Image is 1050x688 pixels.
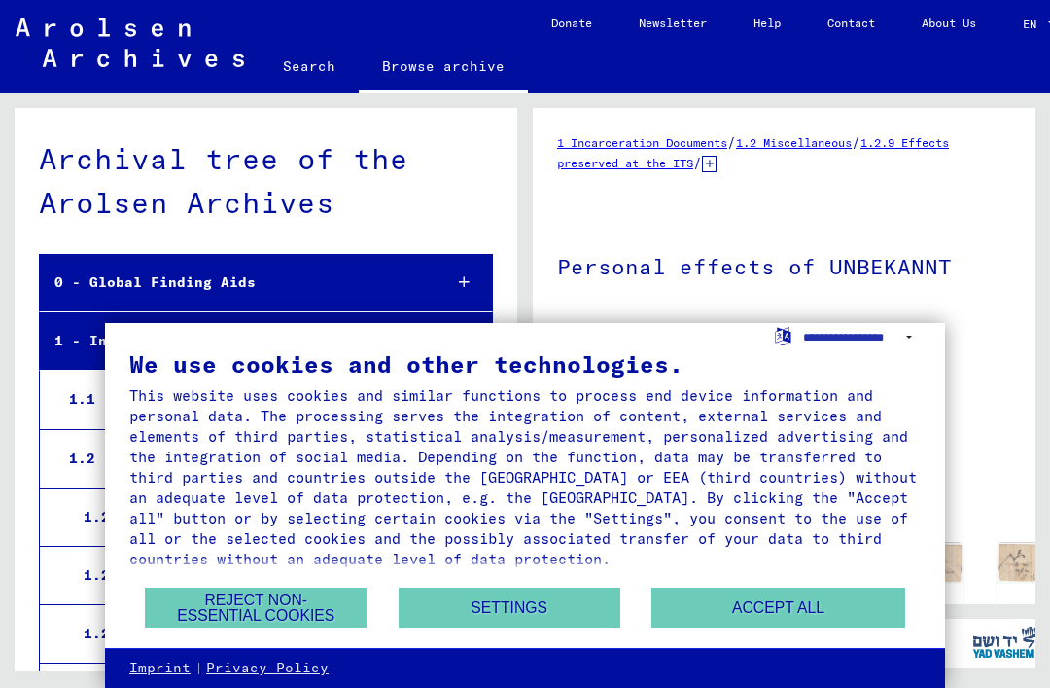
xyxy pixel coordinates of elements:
a: Privacy Policy [206,659,329,678]
button: Settings [399,588,620,628]
span: EN [1023,18,1044,31]
a: Search [260,43,359,90]
div: We use cookies and other technologies. [129,352,921,376]
button: Accept all [651,588,904,628]
img: Arolsen_neg.svg [16,18,244,67]
div: 1 - Incarceration Documents [40,322,427,360]
button: Reject non-essential cookies [145,588,367,628]
div: 0 - Global Finding Aids [40,264,427,302]
a: 1 Incarceration Documents [557,135,727,150]
div: Archival tree of the Arolsen Archives [39,137,493,225]
div: This website uses cookies and similar functions to process end device information and personal da... [129,385,921,569]
div: 1.1 - Camps and Ghettos [54,380,427,418]
div: 1.2.1 - Deportations and Transports [69,498,427,536]
h1: Personal effects of UNBEKANNT [557,222,1011,308]
div: 1.2 - Miscellaneous [54,440,427,478]
span: / [727,133,736,151]
a: Imprint [129,659,191,678]
a: Browse archive [359,43,528,93]
div: 1.2.2 - Prisons [69,557,427,595]
span: / [693,154,702,171]
span: / [852,133,860,151]
img: yv_logo.png [968,618,1041,667]
a: 1.2 Miscellaneous [736,135,852,150]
